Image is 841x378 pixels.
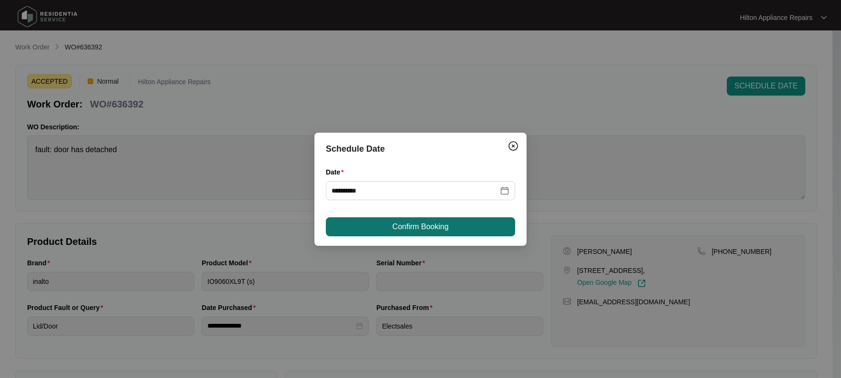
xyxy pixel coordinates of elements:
[326,142,515,155] div: Schedule Date
[506,138,521,154] button: Close
[326,167,348,177] label: Date
[332,185,498,196] input: Date
[326,217,515,236] button: Confirm Booking
[508,140,519,152] img: closeCircle
[392,221,449,233] span: Confirm Booking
